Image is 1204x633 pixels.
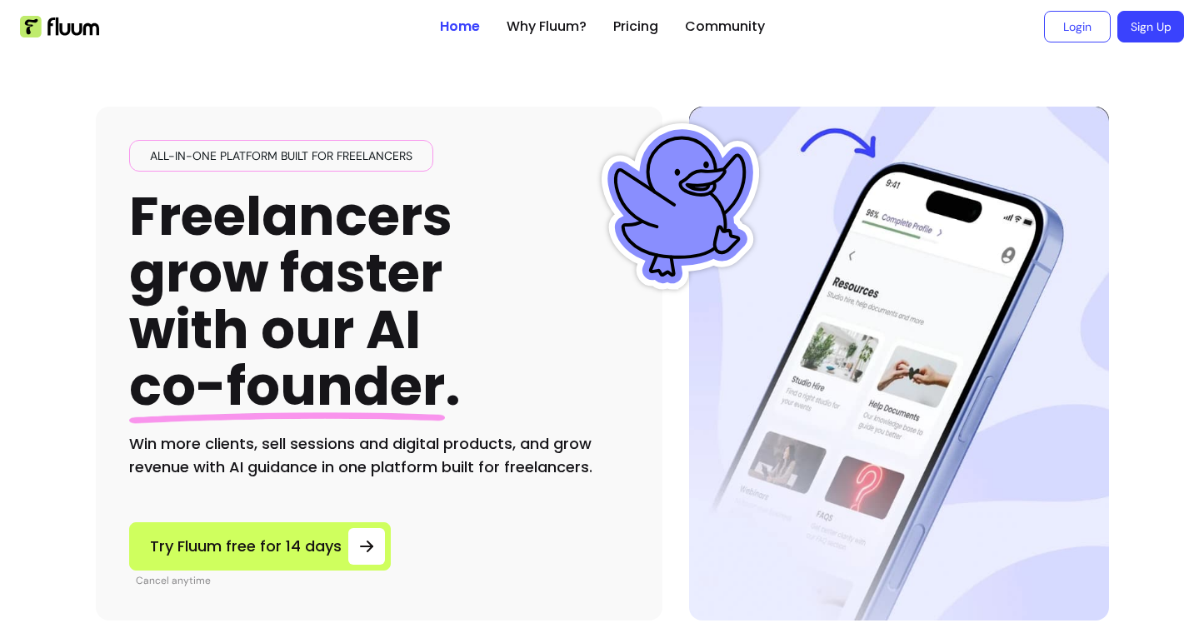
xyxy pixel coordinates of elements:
[129,349,445,423] span: co-founder
[613,17,658,37] a: Pricing
[129,188,461,416] h1: Freelancers grow faster with our AI .
[440,17,480,37] a: Home
[597,123,764,290] img: Fluum Duck sticker
[143,147,419,164] span: All-in-one platform built for freelancers
[20,16,99,37] img: Fluum Logo
[507,17,587,37] a: Why Fluum?
[136,574,391,587] p: Cancel anytime
[129,432,629,479] h2: Win more clients, sell sessions and digital products, and grow revenue with AI guidance in one pl...
[685,17,765,37] a: Community
[129,522,391,571] a: Try Fluum free for 14 days
[150,535,342,558] span: Try Fluum free for 14 days
[1117,11,1184,42] a: Sign Up
[1044,11,1111,42] a: Login
[689,107,1109,621] img: Hero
